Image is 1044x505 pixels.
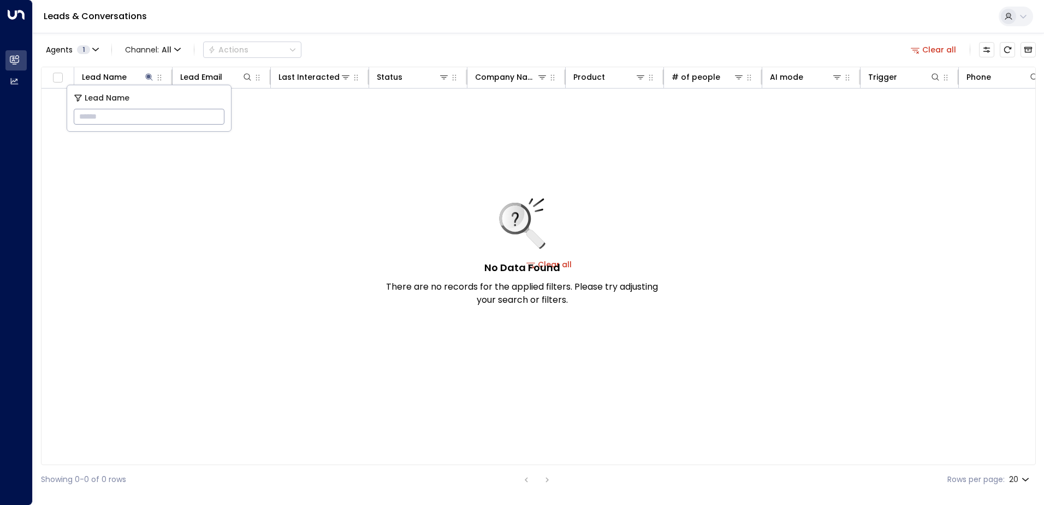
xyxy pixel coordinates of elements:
p: There are no records for the applied filters. Please try adjusting your search or filters. [385,280,659,307]
div: Status [377,71,449,84]
div: AI mode [770,71,843,84]
span: Channel: [121,42,185,57]
div: Lead Name [82,71,127,84]
h5: No Data Found [484,260,560,275]
div: Actions [208,45,248,55]
div: Phone [966,71,1040,84]
button: Agents1 [41,42,103,57]
button: Channel:All [121,42,185,57]
span: Lead Name [85,92,129,104]
div: Status [377,71,402,84]
div: AI mode [770,71,803,84]
div: Trigger [868,71,941,84]
a: Leads & Conversations [44,10,147,22]
div: Last Interacted [278,71,351,84]
div: # of people [672,71,720,84]
span: Refresh [1000,42,1015,57]
label: Rows per page: [947,474,1005,485]
button: Archived Leads [1021,42,1036,57]
button: Actions [203,42,301,58]
button: Customize [979,42,994,57]
div: Phone [966,71,991,84]
span: 1 [77,45,90,54]
span: Toggle select all [51,71,64,85]
div: 20 [1009,472,1031,488]
div: # of people [672,71,744,84]
div: Lead Email [180,71,253,84]
div: Lead Email [180,71,222,84]
div: Product [573,71,646,84]
div: Last Interacted [278,71,340,84]
div: Showing 0-0 of 0 rows [41,474,126,485]
span: Agents [46,46,73,54]
div: Company Name [475,71,537,84]
div: Lead Name [82,71,155,84]
span: All [162,45,171,54]
div: Company Name [475,71,548,84]
div: Product [573,71,605,84]
div: Button group with a nested menu [203,42,301,58]
button: Clear all [906,42,961,57]
div: Trigger [868,71,897,84]
nav: pagination navigation [519,473,554,486]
